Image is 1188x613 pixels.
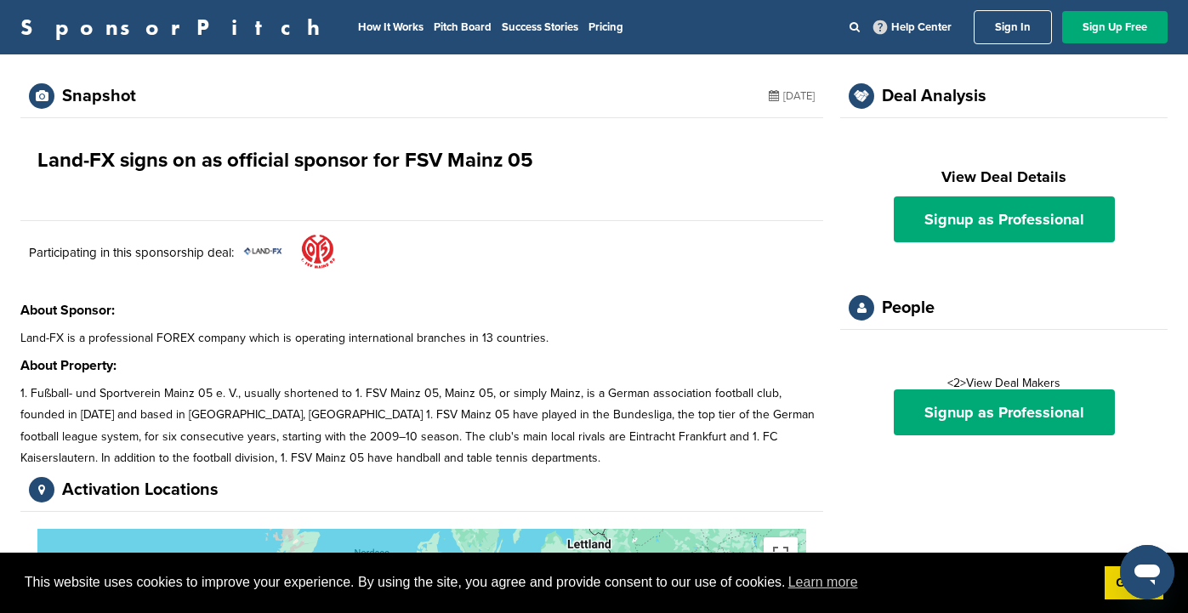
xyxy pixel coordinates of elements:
[20,16,331,38] a: SponsorPitch
[857,377,1151,435] div: <2>View Deal Makers
[1105,566,1163,600] a: dismiss cookie message
[62,481,219,498] div: Activation Locations
[882,88,986,105] div: Deal Analysis
[882,299,935,316] div: People
[974,10,1052,44] a: Sign In
[242,245,284,257] img: Screen shot 2016 06 29 at 1.32.52 pm
[588,20,623,34] a: Pricing
[20,300,823,321] h3: About Sponsor:
[894,196,1115,242] a: Signup as Professional
[20,327,823,349] p: Land-FX is a professional FOREX company which is operating international branches in 13 countries.
[434,20,492,34] a: Pitch Board
[37,145,533,176] h1: Land-FX signs on as official sponsor for FSV Mainz 05
[870,17,955,37] a: Help Center
[296,230,338,272] img: Url
[502,20,578,34] a: Success Stories
[20,383,823,468] p: 1. Fußball- und Sportverein Mainz 05 e. V., usually shortened to 1. FSV Mainz 05, Mainz 05, or si...
[25,570,1091,595] span: This website uses cookies to improve your experience. By using the site, you agree and provide co...
[358,20,423,34] a: How It Works
[786,570,861,595] a: learn more about cookies
[1120,545,1174,599] iframe: Schaltfläche zum Öffnen des Messaging-Fensters
[1062,11,1168,43] a: Sign Up Free
[20,355,823,376] h3: About Property:
[857,166,1151,189] h2: View Deal Details
[894,389,1115,435] a: Signup as Professional
[764,537,798,571] button: Vollbildansicht ein/aus
[29,242,234,263] p: Participating in this sponsorship deal:
[62,88,136,105] div: Snapshot
[769,83,815,109] div: [DATE]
